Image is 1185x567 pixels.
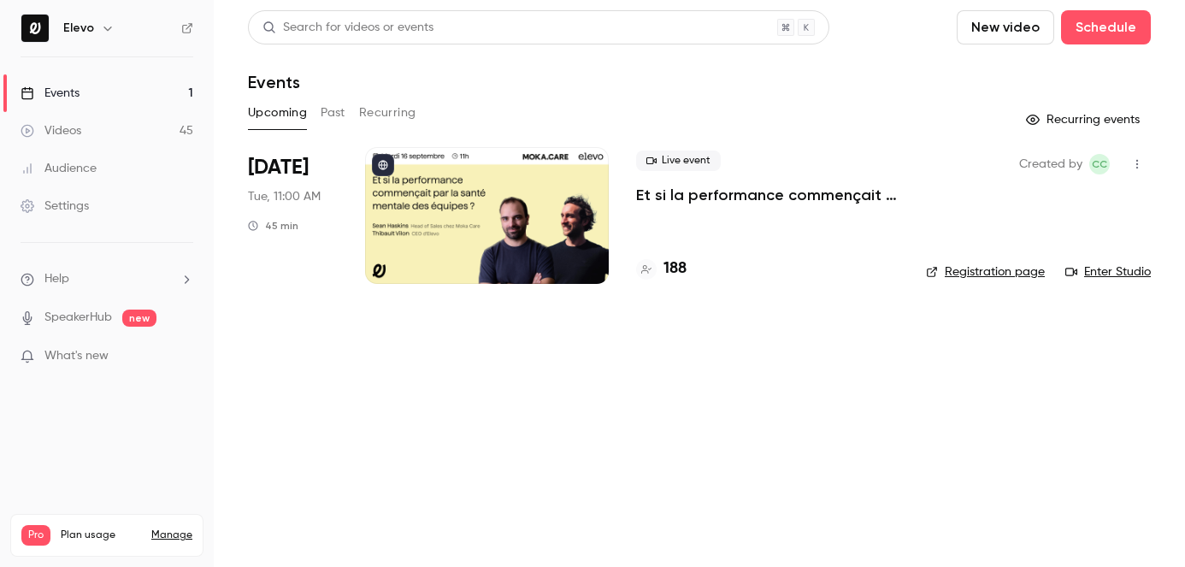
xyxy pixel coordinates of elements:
button: Past [321,99,345,127]
button: Schedule [1061,10,1151,44]
span: What's new [44,347,109,365]
div: Search for videos or events [262,19,433,37]
h4: 188 [663,257,687,281]
span: Created by [1019,154,1082,174]
button: New video [957,10,1054,44]
span: new [122,310,156,327]
a: Manage [151,529,192,542]
div: 45 min [248,219,298,233]
div: Settings [21,198,89,215]
span: [DATE] [248,154,309,181]
a: Enter Studio [1065,263,1151,281]
a: Et si la performance commençait par la santé mentale des équipes ? [636,185,899,205]
span: Help [44,270,69,288]
button: Upcoming [248,99,307,127]
img: Elevo [21,15,49,42]
div: Events [21,85,80,102]
button: Recurring events [1018,106,1151,133]
iframe: Noticeable Trigger [173,349,193,364]
li: help-dropdown-opener [21,270,193,288]
span: CC [1092,154,1107,174]
a: 188 [636,257,687,281]
button: Recurring [359,99,416,127]
span: Tue, 11:00 AM [248,188,321,205]
h6: Elevo [63,20,94,37]
div: Audience [21,160,97,177]
span: Pro [21,525,50,546]
a: SpeakerHub [44,309,112,327]
span: Plan usage [61,529,141,542]
span: Live event [636,151,721,171]
span: Clara Courtillier [1089,154,1110,174]
div: Sep 16 Tue, 11:00 AM (Europe/Paris) [248,147,338,284]
h1: Events [248,72,300,92]
a: Registration page [926,263,1045,281]
div: Videos [21,122,81,139]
